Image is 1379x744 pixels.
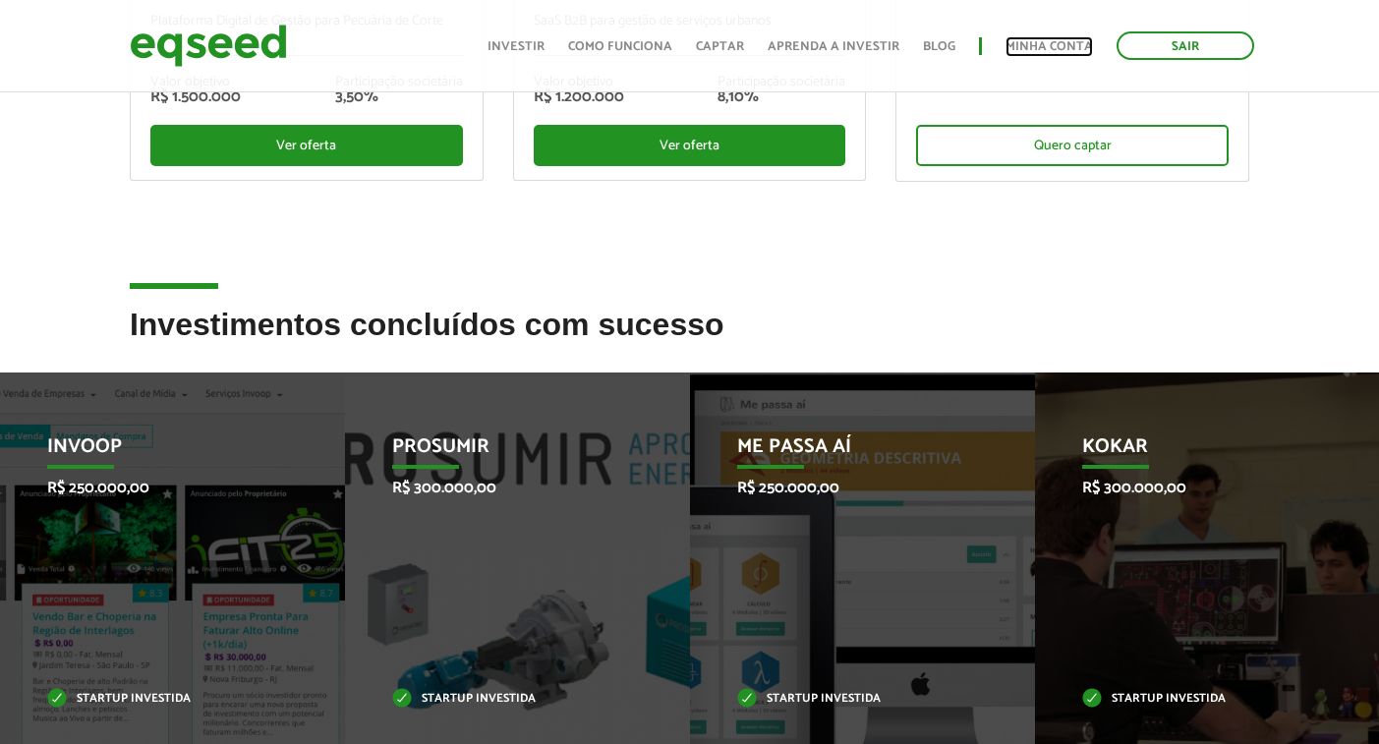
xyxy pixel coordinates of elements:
div: Ver oferta [534,125,846,166]
p: Me Passa Aí [737,435,958,469]
p: R$ 300.000,00 [1082,479,1303,497]
p: Invoop [47,435,268,469]
a: Aprenda a investir [768,40,899,53]
div: 8,10% [718,89,845,105]
p: Startup investida [47,694,268,705]
a: Investir [488,40,545,53]
a: Blog [923,40,955,53]
div: R$ 1.500.000 [150,89,241,105]
div: Quero captar [916,125,1229,166]
a: Captar [696,40,744,53]
a: Minha conta [1006,40,1093,53]
p: R$ 250.000,00 [47,479,268,497]
p: Startup investida [1082,694,1303,705]
p: Prosumir [392,435,613,469]
div: 3,50% [335,89,463,105]
div: R$ 1.200.000 [534,89,624,105]
p: R$ 300.000,00 [392,479,613,497]
img: EqSeed [130,20,287,72]
div: Ver oferta [150,125,463,166]
h2: Investimentos concluídos com sucesso [130,308,1249,372]
p: R$ 250.000,00 [737,479,958,497]
p: Startup investida [737,694,958,705]
p: Kokar [1082,435,1303,469]
a: Sair [1117,31,1254,60]
p: Startup investida [392,694,613,705]
a: Como funciona [568,40,672,53]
